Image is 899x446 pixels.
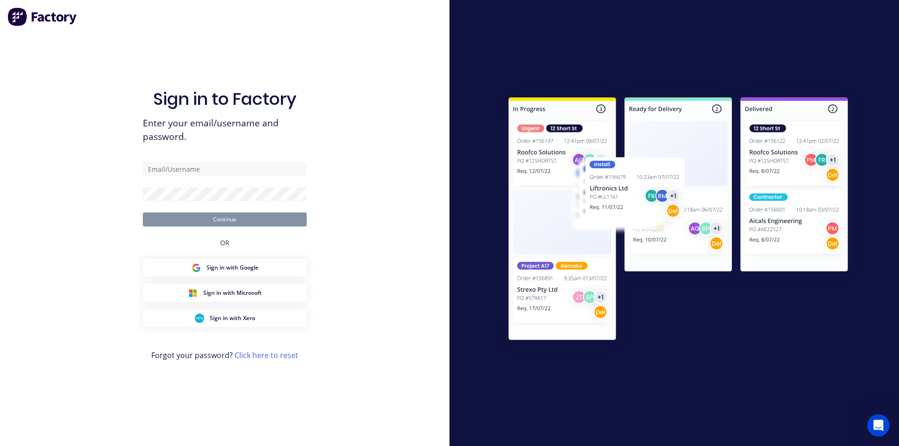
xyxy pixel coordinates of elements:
img: Microsoft Sign in [188,288,198,298]
button: Microsoft Sign inSign in with Microsoft [143,284,307,302]
span: Sign in with Microsoft [203,289,262,297]
span: Sign in with Google [206,263,258,272]
h1: Sign in to Factory [153,89,296,109]
iframe: Intercom live chat [867,414,890,437]
button: Continue [143,212,307,227]
img: Sign in [488,79,869,362]
span: Enter your email/username and password. [143,117,307,144]
span: Forgot your password? [151,350,298,361]
div: OR [220,227,229,259]
button: Xero Sign inSign in with Xero [143,309,307,327]
a: Click here to reset [235,350,298,360]
button: Google Sign inSign in with Google [143,259,307,277]
img: Factory [7,7,78,26]
input: Email/Username [143,162,307,176]
img: Google Sign in [192,263,201,272]
img: Xero Sign in [195,314,204,323]
span: Sign in with Xero [210,314,255,322]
